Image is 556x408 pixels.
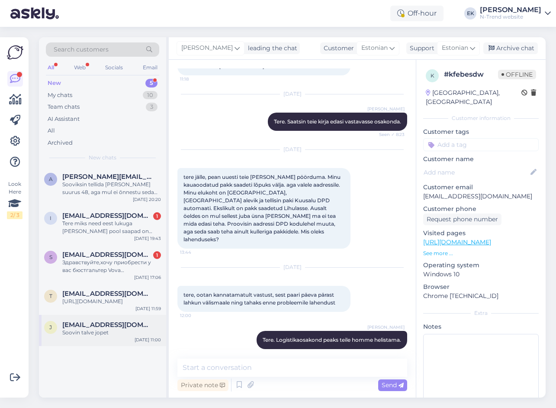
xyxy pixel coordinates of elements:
div: [URL][DOMAIN_NAME] [62,298,161,305]
span: Tere. Logistikaosakond peaks teile homme helistama. [263,337,401,343]
div: Здравствуйте,хочу приобрести у вас бюстгальтер Vova [PERSON_NAME] V32518 размер 95C,мне нужно 4 ш... [62,259,161,274]
span: 11:18 [180,76,212,82]
div: Look Here [7,180,22,219]
span: j [49,324,52,330]
div: Team chats [48,103,80,111]
span: Tere. Saatsin teie kirja edasi vastavasse osakonda. [274,118,401,125]
p: Customer name [423,155,539,164]
div: Request phone number [423,214,501,225]
div: Socials [103,62,125,73]
span: Seen ✓ 8:23 [372,131,405,138]
span: 21:34 [372,350,405,356]
input: Add name [424,168,529,177]
span: [PERSON_NAME] [367,106,405,112]
p: Visited pages [423,229,539,238]
div: [DATE] 19:43 [134,235,161,242]
span: innakaru@gmail.com [62,212,152,220]
div: Support [406,44,434,53]
p: Operating system [423,261,539,270]
a: [URL][DOMAIN_NAME] [423,238,491,246]
div: EK [464,7,476,19]
div: Archived [48,139,73,147]
div: Archive chat [483,42,538,54]
div: 1 [153,251,161,259]
div: Web [72,62,87,73]
div: All [48,126,55,135]
span: [PERSON_NAME] [181,43,233,53]
span: 13:44 [180,249,212,256]
span: Offline [498,70,536,79]
span: k [431,72,434,79]
div: 10 [143,91,157,100]
span: a [49,176,53,182]
span: jutalohukene@gmail.com [62,321,152,329]
input: Add a tag [423,138,539,151]
div: Extra [423,309,539,317]
img: Askly Logo [7,44,23,61]
div: Customer information [423,114,539,122]
p: Customer email [423,183,539,192]
div: # kfebesdw [444,69,498,80]
p: See more ... [423,249,539,257]
span: i [50,215,51,221]
div: My chats [48,91,72,100]
div: leading the chat [244,44,297,53]
span: Estonian [361,43,388,53]
div: [DATE] 11:00 [135,337,161,343]
p: Browser [423,282,539,291]
span: tere, ootan kannatamatult vastust, sest paari päeva pärast lahkun välismaale ning tahaks enne pro... [183,291,335,306]
div: [DATE] 20:20 [133,196,161,203]
div: Off-hour [390,6,444,21]
div: 1 [153,212,161,220]
div: All [46,62,56,73]
div: AI Assistant [48,115,80,123]
span: tere jälle, pean uuesti teie [PERSON_NAME] pöörduma. Minu kauaoodatud pakk saadeti lõpuks välja. ... [183,174,342,243]
span: agnes.roolaid@gmail.com [62,173,152,181]
div: Tere miks need eest lukuga [PERSON_NAME] pool saapad on poes müügil 69 EUR aga siin e-poes 55 [62,220,161,235]
div: 3 [146,103,157,111]
div: [GEOGRAPHIC_DATA], [GEOGRAPHIC_DATA] [426,88,521,107]
span: svetasi@ukr.net [62,251,152,259]
span: Search customers [54,45,109,54]
span: t [49,293,52,299]
span: New chats [89,154,116,162]
div: [DATE] [177,146,407,153]
p: Windows 10 [423,270,539,279]
p: Notes [423,322,539,331]
span: 12:00 [180,312,212,319]
div: [PERSON_NAME] [480,6,541,13]
div: [DATE] 17:06 [134,274,161,281]
div: New [48,79,61,87]
div: Email [141,62,159,73]
div: [DATE] 11:59 [135,305,161,312]
span: s [49,254,52,260]
span: Estonian [442,43,468,53]
div: Private note [177,379,228,391]
div: 5 [145,79,157,87]
div: Sooviksin tellida [PERSON_NAME] suurus 48, aga mul ei õnnestu seda suurust ostukorvi panna, paneb... [62,181,161,196]
p: [EMAIL_ADDRESS][DOMAIN_NAME] [423,192,539,201]
span: tupskar@gmail.com [62,290,152,298]
div: N-Trend website [480,13,541,20]
span: Send [382,381,404,389]
span: [PERSON_NAME] [367,324,405,330]
p: Customer tags [423,127,539,136]
p: Customer phone [423,204,539,214]
div: [DATE] [177,90,407,98]
div: Soovin talve jopet [62,329,161,337]
div: [DATE] [177,263,407,271]
div: Customer [320,44,354,53]
a: [PERSON_NAME]N-Trend website [480,6,551,20]
p: Chrome [TECHNICAL_ID] [423,291,539,301]
div: 2 / 3 [7,211,22,219]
